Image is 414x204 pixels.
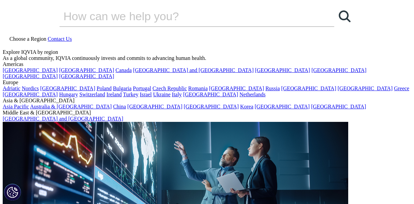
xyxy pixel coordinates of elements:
[3,61,411,67] div: Americas
[3,49,411,55] div: Explore IQVIA by region
[48,36,72,42] a: Contact Us
[209,86,264,91] a: [GEOGRAPHIC_DATA]
[133,67,253,73] a: [GEOGRAPHIC_DATA] and [GEOGRAPHIC_DATA]
[9,36,46,42] span: Choose a Region
[59,92,78,97] a: Hungary
[153,86,187,91] a: Czech Republic
[96,86,111,91] a: Poland
[3,55,411,61] div: As a global community, IQVIA continuously invests and commits to advancing human health.
[79,92,105,97] a: Switzerland
[255,104,310,109] a: [GEOGRAPHIC_DATA]
[334,6,355,26] a: Search
[266,86,280,91] a: Russia
[115,67,132,73] a: Canada
[281,86,336,91] a: [GEOGRAPHIC_DATA]
[3,86,20,91] a: Adriatic
[123,92,139,97] a: Turkey
[188,86,208,91] a: Romania
[59,73,114,79] a: [GEOGRAPHIC_DATA]
[3,92,58,97] a: [GEOGRAPHIC_DATA]
[4,184,21,201] button: Cookies Settings
[3,116,123,122] a: [GEOGRAPHIC_DATA] and [GEOGRAPHIC_DATA]
[3,98,411,104] div: Asia & [GEOGRAPHIC_DATA]
[3,67,58,73] a: [GEOGRAPHIC_DATA]
[311,104,366,109] a: [GEOGRAPHIC_DATA]
[240,104,253,109] a: Korea
[394,86,409,91] a: Greece
[113,104,126,109] a: China
[3,104,29,109] a: Asia Pacific
[59,67,114,73] a: [GEOGRAPHIC_DATA]
[140,92,152,97] a: Israel
[338,86,393,91] a: [GEOGRAPHIC_DATA]
[3,73,58,79] a: [GEOGRAPHIC_DATA]
[3,79,411,86] div: Europe
[172,92,182,97] a: Italy
[22,86,39,91] a: Nordics
[113,86,132,91] a: Bulgaria
[240,92,266,97] a: Netherlands
[40,86,95,91] a: [GEOGRAPHIC_DATA]
[30,104,112,109] a: Australia & [GEOGRAPHIC_DATA]
[183,92,238,97] a: [GEOGRAPHIC_DATA]
[59,6,315,26] input: Search
[339,10,351,22] svg: Search
[255,67,310,73] a: [GEOGRAPHIC_DATA]
[127,104,182,109] a: [GEOGRAPHIC_DATA]
[153,92,171,97] a: Ukraine
[3,110,411,116] div: Middle East & [GEOGRAPHIC_DATA]
[311,67,366,73] a: [GEOGRAPHIC_DATA]
[184,104,239,109] a: [GEOGRAPHIC_DATA]
[107,92,122,97] a: Ireland
[133,86,151,91] a: Portugal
